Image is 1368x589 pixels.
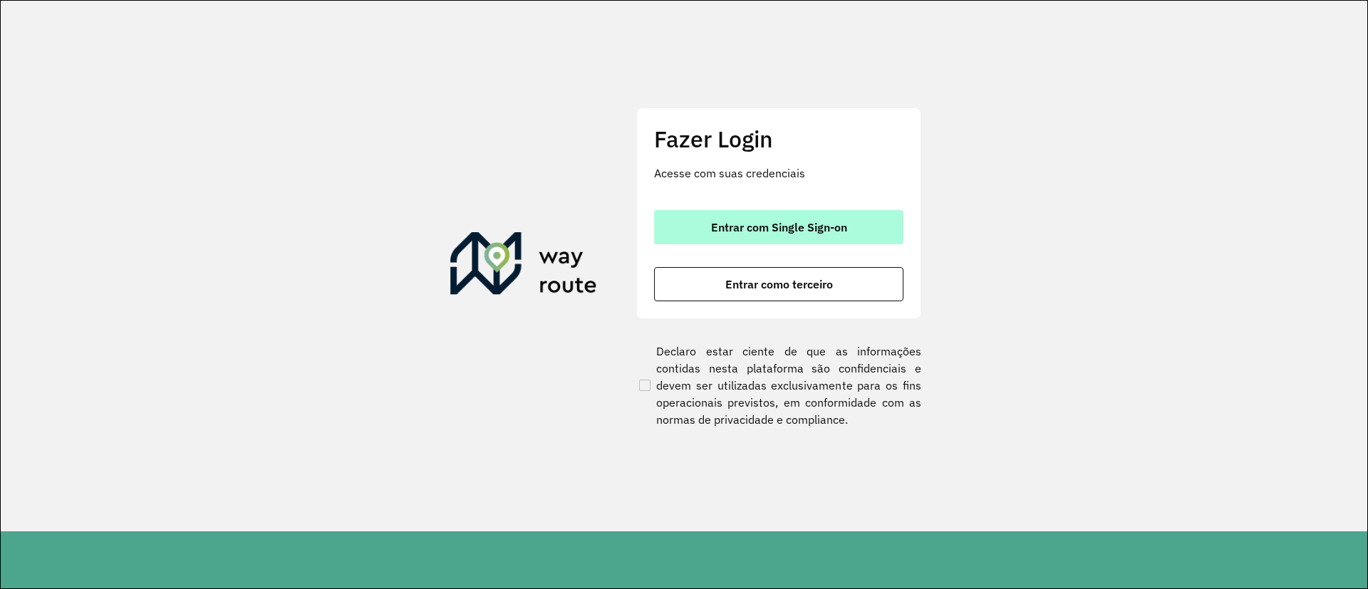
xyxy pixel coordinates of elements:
h2: Fazer Login [654,125,903,152]
p: Acesse com suas credenciais [654,165,903,182]
button: button [654,210,903,244]
img: Roteirizador AmbevTech [450,232,597,301]
span: Entrar como terceiro [725,278,833,290]
button: button [654,267,903,301]
span: Entrar com Single Sign-on [711,221,847,233]
label: Declaro estar ciente de que as informações contidas nesta plataforma são confidenciais e devem se... [636,343,921,428]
